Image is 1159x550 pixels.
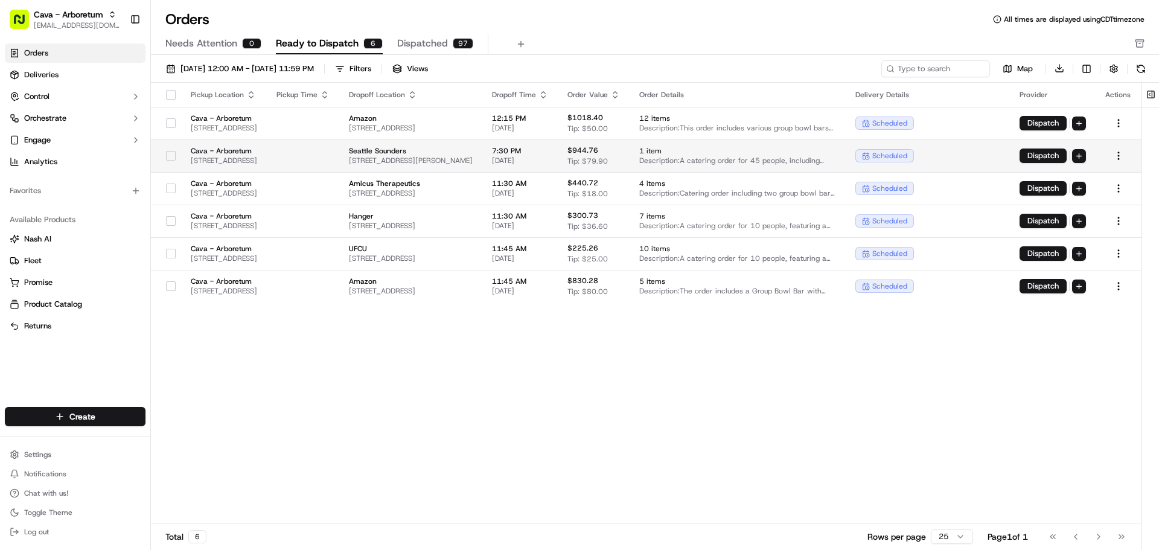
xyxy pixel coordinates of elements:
[363,38,383,49] div: 6
[24,527,49,537] span: Log out
[5,465,145,482] button: Notifications
[567,124,608,133] span: Tip: $50.00
[165,10,209,29] h1: Orders
[349,146,473,156] span: Seattle Sounders
[5,210,145,229] div: Available Products
[639,188,836,198] span: Description: Catering order including two group bowl bars (Grilled Chicken and Harissa Honey Chic...
[191,90,257,100] div: Pickup Location
[5,504,145,521] button: Toggle Theme
[1004,14,1145,24] span: All times are displayed using CDT timezone
[639,211,836,221] span: 7 items
[5,407,145,426] button: Create
[191,211,257,221] span: Cava - Arboretum
[191,146,257,156] span: Cava - Arboretum
[881,60,990,77] input: Type to search
[5,273,145,292] button: Promise
[1020,246,1067,261] button: Dispatch
[24,220,34,230] img: 1736555255976-a54dd68f-1ca7-489b-9aae-adbdc363a1c4
[1020,181,1067,196] button: Dispatch
[12,48,220,68] p: Welcome 👋
[567,178,598,188] span: $440.72
[191,277,257,286] span: Cava - Arboretum
[24,450,51,459] span: Settings
[492,90,548,100] div: Dropoff Time
[567,189,608,199] span: Tip: $18.00
[639,146,836,156] span: 1 item
[872,249,907,258] span: scheduled
[242,38,261,49] div: 0
[191,188,257,198] span: [STREET_ADDRESS]
[31,78,217,91] input: Got a question? Start typing here...
[639,114,836,123] span: 12 items
[872,184,907,193] span: scheduled
[10,277,141,288] a: Promise
[54,127,166,137] div: We're available if you need us!
[34,21,120,30] button: [EMAIL_ADDRESS][DOMAIN_NAME]
[567,254,608,264] span: Tip: $25.00
[10,299,141,310] a: Product Catalog
[1020,149,1067,163] button: Dispatch
[349,123,473,133] span: [STREET_ADDRESS]
[107,220,132,229] span: [DATE]
[567,276,598,286] span: $830.28
[349,188,473,198] span: [STREET_ADDRESS]
[165,530,206,543] div: Total
[180,63,314,74] span: [DATE] 12:00 AM - [DATE] 11:59 PM
[1020,90,1086,100] div: Provider
[639,90,836,100] div: Order Details
[12,271,22,281] div: 📗
[165,36,237,51] span: Needs Attention
[855,90,1000,100] div: Delivery Details
[639,244,836,254] span: 10 items
[54,115,198,127] div: Start new chat
[34,8,103,21] span: Cava - Arboretum
[12,115,34,137] img: 1736555255976-a54dd68f-1ca7-489b-9aae-adbdc363a1c4
[492,221,548,231] span: [DATE]
[492,244,548,254] span: 11:45 AM
[24,188,34,197] img: 1736555255976-a54dd68f-1ca7-489b-9aae-adbdc363a1c4
[12,12,36,36] img: Nash
[5,295,145,314] button: Product Catalog
[24,156,57,167] span: Analytics
[492,211,548,221] span: 11:30 AM
[188,530,206,543] div: 6
[867,531,926,543] p: Rows per page
[205,119,220,133] button: Start new chat
[872,216,907,226] span: scheduled
[453,38,473,49] div: 97
[567,222,608,231] span: Tip: $36.60
[1020,116,1067,130] button: Dispatch
[567,90,620,100] div: Order Value
[492,179,548,188] span: 11:30 AM
[191,254,257,263] span: [STREET_ADDRESS]
[276,90,330,100] div: Pickup Time
[872,281,907,291] span: scheduled
[120,299,146,309] span: Pylon
[407,63,428,74] span: Views
[191,114,257,123] span: Cava - Arboretum
[492,114,548,123] span: 12:15 PM
[107,187,132,197] span: [DATE]
[5,65,145,85] a: Deliveries
[639,221,836,231] span: Description: A catering order for 10 people, featuring a Group Bowl Bar with grilled chicken, bro...
[349,244,473,254] span: UFCU
[349,114,473,123] span: Amazon
[567,243,598,253] span: $225.26
[191,286,257,296] span: [STREET_ADDRESS]
[492,146,548,156] span: 7:30 PM
[24,270,92,282] span: Knowledge Base
[349,221,473,231] span: [STREET_ADDRESS]
[349,211,473,221] span: Hanger
[24,469,66,479] span: Notifications
[5,316,145,336] button: Returns
[349,90,473,100] div: Dropoff Location
[5,229,145,249] button: Nash AI
[872,151,907,161] span: scheduled
[24,277,53,288] span: Promise
[85,299,146,309] a: Powered byPylon
[387,60,433,77] button: Views
[5,485,145,502] button: Chat with us!
[330,60,377,77] button: Filters
[5,87,145,106] button: Control
[24,234,51,245] span: Nash AI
